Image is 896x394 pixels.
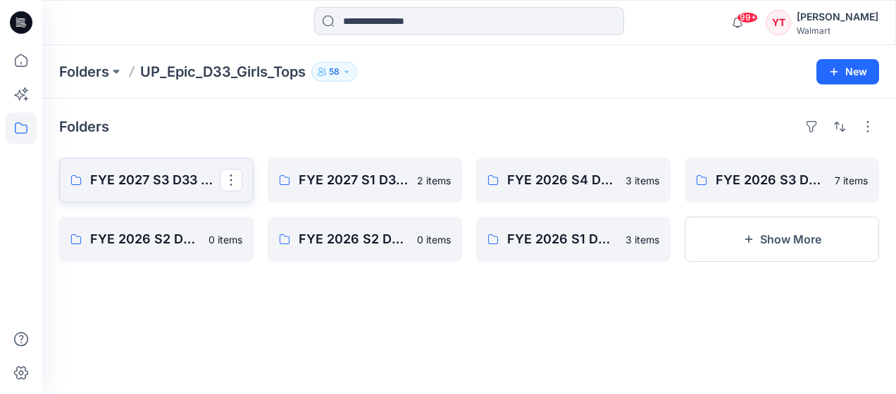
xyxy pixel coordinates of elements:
[766,10,791,35] div: YT
[626,173,659,188] p: 3 items
[716,170,826,190] p: FYE 2026 S3 D33 Girls Tops Epic
[59,217,254,262] a: FYE 2026 S2 D33 Girls Tops Epic0 items
[59,158,254,203] a: FYE 2027 S3 D33 Girls Tops & Dresses Epic Design
[737,12,758,23] span: 99+
[476,217,671,262] a: FYE 2026 S1 D33 Girls Tops Epic3 items
[797,25,878,36] div: Walmart
[329,64,340,80] p: 58
[685,158,879,203] a: FYE 2026 S3 D33 Girls Tops Epic7 items
[797,8,878,25] div: [PERSON_NAME]
[90,170,220,190] p: FYE 2027 S3 D33 Girls Tops & Dresses Epic Design
[507,229,617,249] p: FYE 2026 S1 D33 Girls Tops Epic
[816,59,879,84] button: New
[209,232,242,247] p: 0 items
[311,62,357,82] button: 58
[59,118,109,135] h4: Folders
[685,217,879,262] button: Show More
[417,232,451,247] p: 0 items
[268,217,462,262] a: FYE 2026 S2 D33 Girls Dresses Epic0 items
[417,173,451,188] p: 2 items
[59,62,109,82] a: Folders
[268,158,462,203] a: FYE 2027 S1 D33 Girls Tops & Dresses Epic Design2 items
[835,173,868,188] p: 7 items
[140,62,306,82] p: UP_Epic_D33_Girls_Tops
[476,158,671,203] a: FYE 2026 S4 D33 Girls Tops & Dress Epic3 items
[299,229,409,249] p: FYE 2026 S2 D33 Girls Dresses Epic
[90,229,200,249] p: FYE 2026 S2 D33 Girls Tops Epic
[626,232,659,247] p: 3 items
[299,170,409,190] p: FYE 2027 S1 D33 Girls Tops & Dresses Epic Design
[507,170,617,190] p: FYE 2026 S4 D33 Girls Tops & Dress Epic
